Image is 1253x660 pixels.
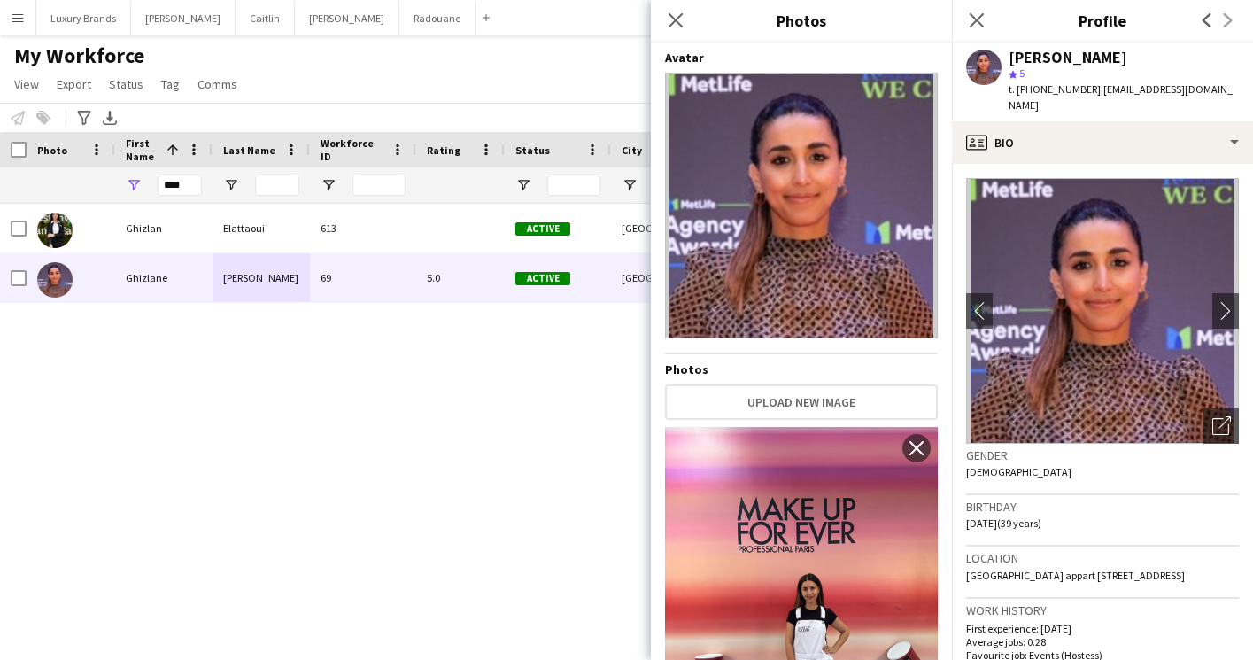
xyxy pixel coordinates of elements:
a: Export [50,73,98,96]
span: Last Name [223,144,275,157]
div: [GEOGRAPHIC_DATA] [611,204,717,252]
button: Upload new image [665,384,938,420]
span: First Name [126,136,159,163]
span: View [14,76,39,92]
span: City [622,144,642,157]
button: Luxury Brands [36,1,131,35]
span: Export [57,76,91,92]
div: Elattaoui [213,204,310,252]
h3: Work history [966,602,1239,618]
input: Last Name Filter Input [255,175,299,196]
p: First experience: [DATE] [966,622,1239,635]
span: Status [515,144,550,157]
h3: Birthday [966,499,1239,515]
span: Comms [197,76,237,92]
button: Open Filter Menu [223,177,239,193]
div: Open photos pop-in [1203,408,1239,444]
button: Radouane [399,1,476,35]
a: Status [102,73,151,96]
span: [GEOGRAPHIC_DATA] appart [STREET_ADDRESS] [966,569,1185,582]
button: Caitlin [236,1,295,35]
span: [DATE] (39 years) [966,516,1041,530]
h3: Profile [952,9,1253,32]
div: 613 [310,204,416,252]
span: t. [PHONE_NUMBER] [1009,82,1101,96]
app-action-btn: Export XLSX [99,107,120,128]
span: My Workforce [14,43,144,69]
h4: Photos [665,361,938,377]
span: Active [515,272,570,285]
span: | [EMAIL_ADDRESS][DOMAIN_NAME] [1009,82,1233,112]
p: Average jobs: 0.28 [966,635,1239,648]
img: Crew avatar or photo [966,178,1239,444]
span: Rating [427,144,460,157]
span: Status [109,76,143,92]
img: Crew avatar [665,73,938,338]
div: [PERSON_NAME] [213,253,310,302]
button: Open Filter Menu [515,177,531,193]
button: [PERSON_NAME] [295,1,399,35]
a: Comms [190,73,244,96]
div: Ghizlane [115,253,213,302]
button: [PERSON_NAME] [131,1,236,35]
app-action-btn: Advanced filters [73,107,95,128]
span: Active [515,222,570,236]
button: Open Filter Menu [126,177,142,193]
a: View [7,73,46,96]
div: Ghizlan [115,204,213,252]
h3: Gender [966,447,1239,463]
div: [PERSON_NAME] [1009,50,1127,66]
span: Tag [161,76,180,92]
a: Tag [154,73,187,96]
input: First Name Filter Input [158,175,202,196]
h3: Location [966,550,1239,566]
span: Photo [37,144,67,157]
input: Workforce ID Filter Input [352,175,406,196]
span: 5 [1019,66,1025,80]
h3: Photos [651,9,952,32]
h4: Avatar [665,50,938,66]
span: Workforce ID [321,136,384,163]
img: Ghizlan Elattaoui [37,213,73,248]
img: Ghizlane Abdelmoumine [37,262,73,298]
div: [GEOGRAPHIC_DATA] [611,253,717,302]
div: 5.0 [416,253,505,302]
button: Open Filter Menu [622,177,638,193]
button: Open Filter Menu [321,177,336,193]
div: 69 [310,253,416,302]
span: [DEMOGRAPHIC_DATA] [966,465,1071,478]
input: Status Filter Input [547,175,600,196]
div: Bio [952,121,1253,164]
